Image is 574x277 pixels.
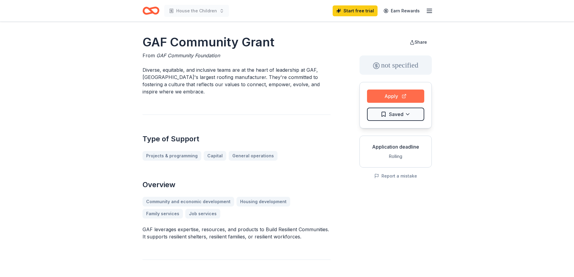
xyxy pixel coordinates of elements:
[415,39,427,45] span: Share
[367,108,424,121] button: Saved
[365,143,427,150] div: Application deadline
[204,151,226,161] a: Capital
[405,36,432,48] button: Share
[359,55,432,75] div: not specified
[143,4,159,18] a: Home
[380,5,423,16] a: Earn Rewards
[333,5,378,16] a: Start free trial
[176,7,217,14] span: House the Children
[229,151,278,161] a: General operations
[374,172,417,180] button: Report a mistake
[143,34,331,51] h1: GAF Community Grant
[143,52,331,59] div: From
[143,134,331,144] h2: Type of Support
[143,226,331,240] p: GAF leverages expertise, resources, and products to Build Resilient Communities. It supports resi...
[389,110,403,118] span: Saved
[164,5,229,17] button: House the Children
[143,66,331,95] p: Diverse, equitable, and inclusive teams are at the heart of leadership at GAF, [GEOGRAPHIC_DATA]'...
[143,180,331,190] h2: Overview
[365,153,427,160] div: Rolling
[367,90,424,103] button: Apply
[156,52,220,58] span: GAF Community Foundation
[143,151,201,161] a: Projects & programming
